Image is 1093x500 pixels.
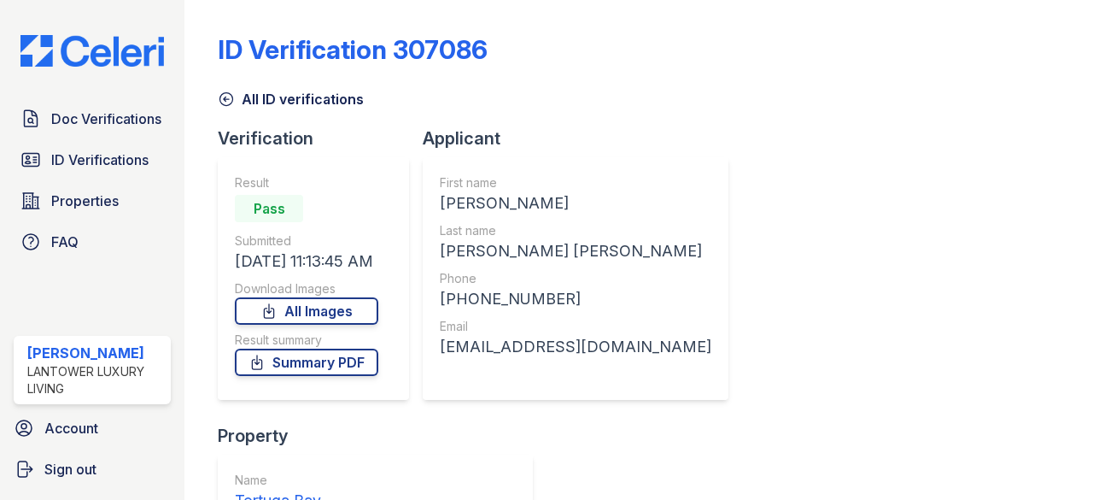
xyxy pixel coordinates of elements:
a: Sign out [7,452,178,486]
div: Result summary [235,332,378,349]
a: Account [7,411,178,445]
a: Properties [14,184,171,218]
span: Sign out [44,459,96,479]
div: Applicant [423,126,742,150]
div: ID Verification 307086 [218,34,488,65]
iframe: chat widget [1021,432,1076,483]
div: Name [235,472,516,489]
div: [PERSON_NAME] [27,343,164,363]
a: All ID verifications [218,89,364,109]
span: ID Verifications [51,150,149,170]
div: [EMAIL_ADDRESS][DOMAIN_NAME] [440,335,711,359]
span: Doc Verifications [51,109,161,129]
div: Property [218,424,546,448]
div: [DATE] 11:13:45 AM [235,250,378,274]
div: Lantower Luxury Living [27,363,164,397]
span: FAQ [51,232,79,252]
img: CE_Logo_Blue-a8612792a0a2168367f1c8372b55b34899dd931a85d93a1a3d3e32e68fde9ad4.png [7,35,178,68]
span: Account [44,418,98,438]
div: Email [440,318,711,335]
div: [PHONE_NUMBER] [440,287,711,311]
div: Verification [218,126,423,150]
div: Download Images [235,280,378,297]
a: All Images [235,297,378,325]
a: Summary PDF [235,349,378,376]
div: Pass [235,195,303,222]
a: ID Verifications [14,143,171,177]
a: Doc Verifications [14,102,171,136]
div: [PERSON_NAME] [440,191,711,215]
div: Submitted [235,232,378,250]
div: Result [235,174,378,191]
div: First name [440,174,711,191]
div: Last name [440,222,711,239]
span: Properties [51,191,119,211]
div: [PERSON_NAME] [PERSON_NAME] [440,239,711,263]
div: Phone [440,270,711,287]
a: FAQ [14,225,171,259]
